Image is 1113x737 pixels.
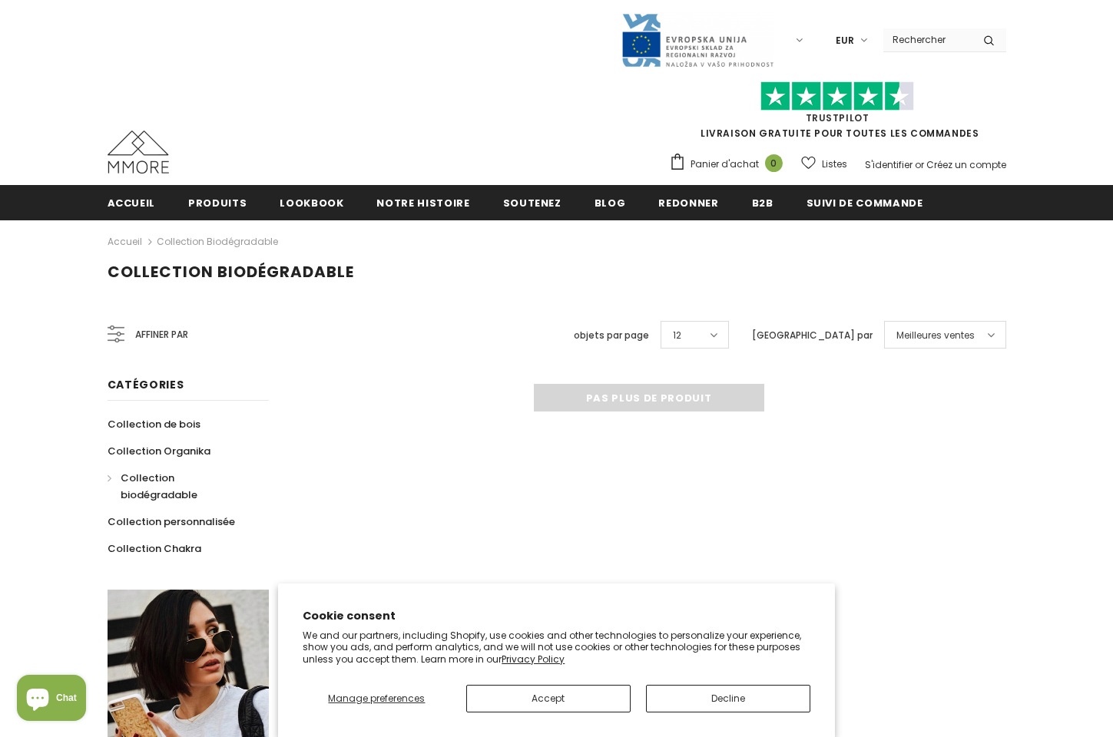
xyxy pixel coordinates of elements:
span: Redonner [658,196,718,210]
img: Faites confiance aux étoiles pilotes [760,81,914,111]
a: Collection biodégradable [157,235,278,248]
a: Redonner [658,185,718,220]
a: Blog [595,185,626,220]
label: objets par page [574,328,649,343]
label: [GEOGRAPHIC_DATA] par [752,328,873,343]
a: soutenez [503,185,561,220]
a: Produits [188,185,247,220]
a: Notre histoire [376,185,469,220]
a: Privacy Policy [502,653,565,666]
button: Decline [646,685,810,712]
a: Collection de bois [108,411,200,438]
span: EUR [836,33,854,48]
span: Listes [822,157,847,172]
img: Cas MMORE [108,131,169,174]
a: Javni Razpis [621,33,774,46]
span: 12 [673,328,681,343]
span: Affiner par [135,326,188,343]
a: Collection Chakra [108,535,201,562]
span: Lookbook [280,196,343,210]
span: Accueil [108,196,156,210]
span: Panier d'achat [691,157,759,172]
span: Collection de bois [108,417,200,431]
button: Manage preferences [303,685,450,712]
img: Javni Razpis [621,12,774,68]
span: or [915,158,924,171]
span: Collection biodégradable [121,471,197,502]
a: Accueil [108,233,142,251]
span: Suivi de commande [807,196,923,210]
p: We and our partners, including Shopify, use cookies and other technologies to personalize your ex... [303,630,810,666]
a: Collection Organika [108,438,210,464]
a: Suivi de commande [807,185,923,220]
a: Collection biodégradable [108,464,252,508]
a: Lookbook [280,185,343,220]
span: Meilleures ventes [896,328,975,343]
input: Search Site [883,28,972,51]
span: Collection Chakra [108,541,201,556]
span: 0 [765,154,783,172]
span: Manage preferences [328,692,425,705]
span: Collection Organika [108,444,210,458]
span: LIVRAISON GRATUITE POUR TOUTES LES COMMANDES [669,88,1006,140]
a: Accueil [108,185,156,220]
a: B2B [752,185,773,220]
span: soutenez [503,196,561,210]
span: Blog [595,196,626,210]
span: Collection personnalisée [108,514,235,529]
span: B2B [752,196,773,210]
span: Notre histoire [376,196,469,210]
a: TrustPilot [806,111,870,124]
button: Accept [466,685,631,712]
span: Produits [188,196,247,210]
a: S'identifier [865,158,913,171]
span: Collection biodégradable [108,261,354,283]
a: Collection personnalisée [108,508,235,535]
span: Catégories [108,377,184,392]
inbox-online-store-chat: Shopify online store chat [12,675,91,725]
a: Créez un compte [926,158,1006,171]
h2: Cookie consent [303,608,810,624]
a: Listes [801,150,847,177]
a: Panier d'achat 0 [669,153,790,176]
